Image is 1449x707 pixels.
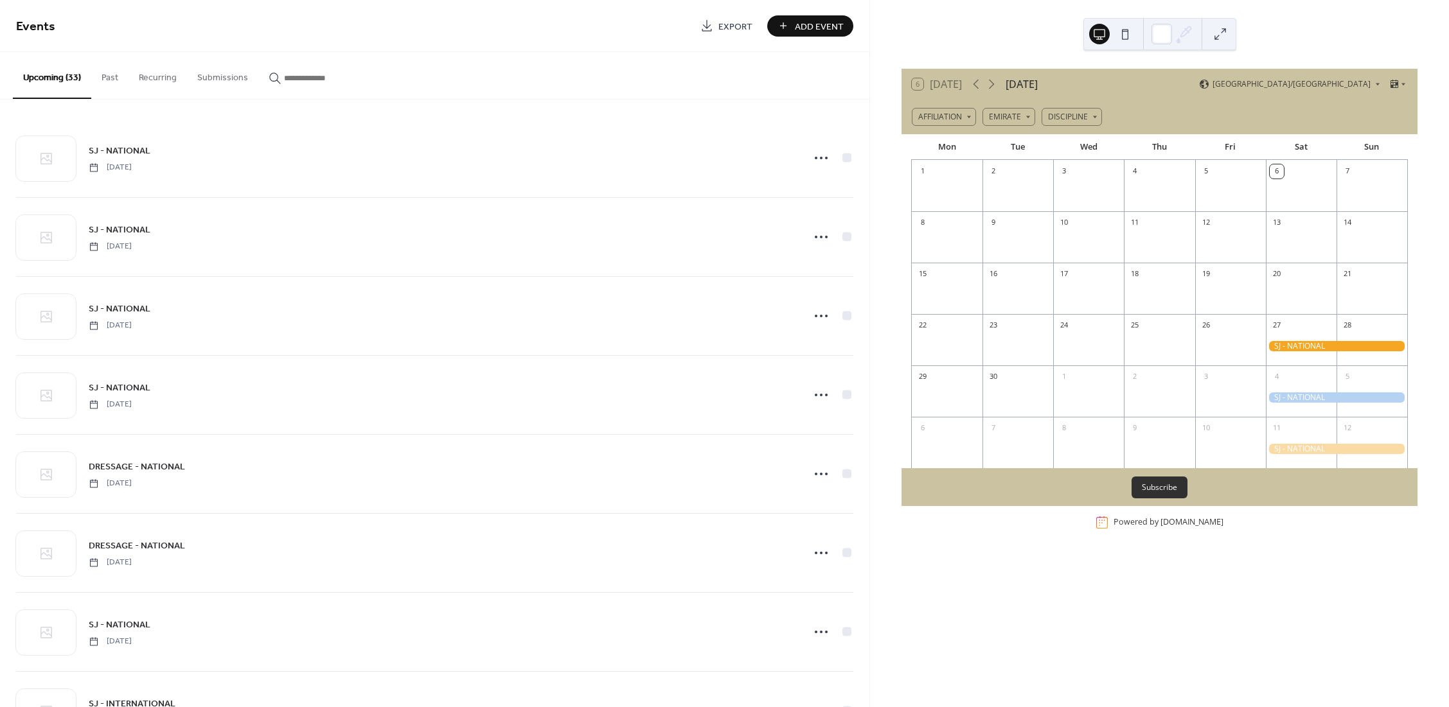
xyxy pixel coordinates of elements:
div: 11 [1128,216,1142,230]
span: Export [718,20,752,33]
button: Add Event [767,15,853,37]
div: 8 [916,216,930,230]
div: 1 [1057,370,1071,384]
div: Sat [1266,134,1337,160]
button: Upcoming (33) [13,52,91,99]
div: Thu [1124,134,1195,160]
span: SJ - NATIONAL [89,144,150,158]
a: [DOMAIN_NAME] [1160,516,1223,527]
span: SJ - NATIONAL [89,302,150,316]
span: [GEOGRAPHIC_DATA]/[GEOGRAPHIC_DATA] [1213,80,1371,88]
a: SJ - NATIONAL [89,222,150,237]
div: 24 [1057,319,1071,333]
div: 17 [1057,267,1071,281]
div: 13 [1270,216,1284,230]
div: 29 [916,370,930,384]
span: Add Event [795,20,844,33]
div: 20 [1270,267,1284,281]
div: 9 [986,216,1000,230]
div: 6 [1270,164,1284,179]
div: 2 [986,164,1000,179]
div: 22 [916,319,930,333]
button: Submissions [187,52,258,98]
button: Recurring [129,52,187,98]
span: DRESSAGE - NATIONAL [89,539,185,553]
div: 9 [1128,421,1142,435]
div: 26 [1199,319,1213,333]
div: 27 [1270,319,1284,333]
a: SJ - NATIONAL [89,380,150,395]
div: 7 [986,421,1000,435]
div: 12 [1340,421,1355,435]
div: 2 [1128,370,1142,384]
div: 3 [1057,164,1071,179]
span: SJ - NATIONAL [89,223,150,237]
div: 6 [916,421,930,435]
div: 23 [986,319,1000,333]
span: [DATE] [89,478,132,489]
div: 28 [1340,319,1355,333]
span: [DATE] [89,557,132,568]
div: 10 [1199,421,1213,435]
span: DRESSAGE - NATIONAL [89,460,185,474]
span: SJ - NATIONAL [89,381,150,395]
span: [DATE] [89,320,132,331]
a: DRESSAGE - NATIONAL [89,459,185,474]
div: Mon [912,134,982,160]
span: SJ - NATIONAL [89,618,150,632]
div: Tue [982,134,1053,160]
div: SJ - NATIONAL [1266,341,1407,352]
div: 5 [1199,164,1213,179]
button: Past [91,52,129,98]
div: 4 [1128,164,1142,179]
div: 18 [1128,267,1142,281]
a: SJ - NATIONAL [89,617,150,632]
div: Fri [1195,134,1266,160]
div: 21 [1340,267,1355,281]
div: 1 [916,164,930,179]
div: Wed [1053,134,1124,160]
div: 8 [1057,421,1071,435]
a: SJ - NATIONAL [89,143,150,158]
div: SJ - NATIONAL [1266,392,1407,403]
span: [DATE] [89,162,132,173]
div: 5 [1340,370,1355,384]
button: Subscribe [1132,476,1187,498]
div: 3 [1199,370,1213,384]
div: 7 [1340,164,1355,179]
div: 12 [1199,216,1213,230]
div: Sun [1337,134,1407,160]
div: Powered by [1114,516,1223,527]
div: 14 [1340,216,1355,230]
div: 10 [1057,216,1071,230]
a: DRESSAGE - NATIONAL [89,538,185,553]
span: [DATE] [89,399,132,410]
div: 19 [1199,267,1213,281]
div: SJ - NATIONAL [1266,444,1407,455]
span: [DATE] [89,241,132,252]
a: Export [691,15,762,37]
div: 11 [1270,421,1284,435]
div: 4 [1270,370,1284,384]
a: SJ - NATIONAL [89,301,150,316]
div: 15 [916,267,930,281]
div: 25 [1128,319,1142,333]
span: Events [16,14,55,39]
div: 16 [986,267,1000,281]
span: [DATE] [89,636,132,647]
div: [DATE] [1006,76,1038,92]
div: 30 [986,370,1000,384]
